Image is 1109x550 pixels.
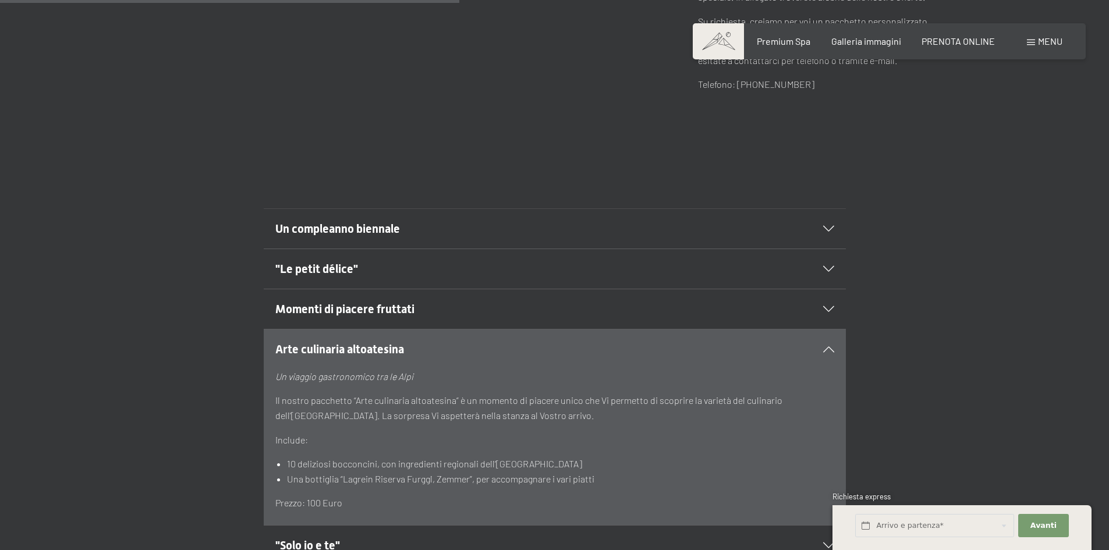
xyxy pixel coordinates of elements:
[275,432,834,448] p: Include:
[287,456,834,471] li: 10 deliziosi bocconcini, con ingredienti regionali dell’[GEOGRAPHIC_DATA]
[275,302,414,316] span: Momenti di piacere fruttati
[275,495,834,510] p: Prezzo: 100 Euro
[1038,36,1062,47] span: Menu
[922,36,995,47] a: PRENOTA ONLINE
[287,471,834,487] li: Una bottiglia “Lagrein Riserva Furggl, Zemmer”, per accompagnare i vari piatti
[1030,520,1057,531] span: Avanti
[275,222,400,236] span: Un compleanno biennale
[831,36,901,47] a: Galleria immagini
[757,36,810,47] a: Premium Spa
[275,262,358,276] span: "Le petit délice"
[275,371,413,382] em: Un viaggio gastronomico tra le Alpi
[698,14,1032,29] p: Su richiesta, creiamo per voi un pacchetto personalizzato.
[832,492,891,501] span: Richiesta express
[698,77,1032,92] p: Telefono: [PHONE_NUMBER]
[275,342,404,356] span: Arte culinaria altoatesina
[1018,514,1068,538] button: Avanti
[275,393,834,423] p: Il nostro pacchetto “Arte culinaria altoatesina” è un momento di piacere unico che Vi permetto di...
